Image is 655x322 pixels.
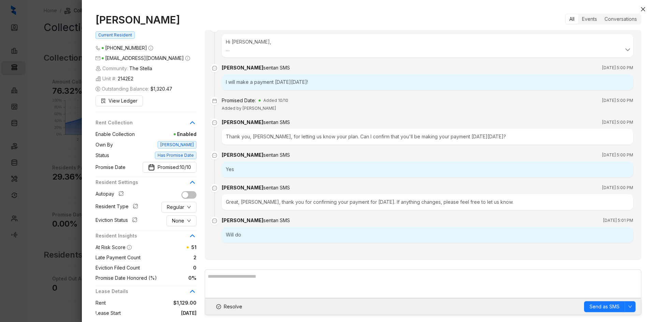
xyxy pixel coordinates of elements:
span: dollar [96,87,100,91]
span: [DATE] 5:00 PM [602,64,633,71]
span: 51 [191,244,196,250]
div: [PERSON_NAME] [222,64,290,72]
span: Send as SMS [589,303,620,310]
span: Eviction Filed Count [96,264,140,272]
div: Lease Details [96,288,196,299]
button: Resolve [210,301,248,312]
span: sent an SMS [263,152,290,158]
span: View Ledger [108,97,137,105]
div: I will make a payment [DATE][DATE]! [222,74,633,90]
div: Eviction Status [96,216,140,225]
span: [PERSON_NAME] [158,141,196,149]
button: Nonedown [166,215,196,226]
span: down [187,219,191,223]
h1: [PERSON_NAME] [96,14,196,26]
div: Great, [PERSON_NAME], thank you for confirming your payment for [DATE]. If anything changes, plea... [222,194,633,210]
div: segmented control [565,14,641,25]
div: Resident Settings [96,179,196,190]
span: Community: [96,65,152,72]
span: Resolve [224,303,242,310]
span: [DATE] 5:00 PM [602,184,633,191]
span: Regular [167,203,184,211]
button: Promise DatePromised: 10/10 [143,162,196,173]
div: [PERSON_NAME] [222,119,290,126]
span: Has Promise Date [155,152,196,159]
span: Resident Settings [96,179,188,186]
span: [DATE] [121,309,196,317]
span: sent an SMS [263,217,290,223]
div: [PERSON_NAME] [222,151,290,159]
span: sent an SMS [263,65,290,71]
span: Promise Date [96,164,126,171]
img: building-icon [96,66,101,71]
span: message [210,151,219,159]
span: [DATE] 5:00 PM [602,97,633,104]
span: phone [96,46,100,50]
button: View Ledger [96,95,143,106]
span: Promised: [158,164,191,171]
span: Promise Date Honored (%) [96,274,157,282]
div: Thank you, [PERSON_NAME], for letting us know your plan. Can I confirm that you'll be making your... [222,129,633,144]
div: Yes [222,162,633,177]
span: Status [96,152,109,159]
span: down [187,205,191,209]
span: Added 10/10 [263,97,288,104]
span: message [210,217,219,225]
span: Enable Collection [96,131,135,138]
span: None [172,217,184,225]
span: The Stella [129,65,152,72]
span: Rent Collection [96,119,188,126]
span: $1,320.47 [150,85,172,93]
span: info-circle [148,46,153,50]
span: down [628,305,632,309]
span: [DATE] 5:00 PM [602,152,633,158]
div: Resident Type [96,203,141,212]
span: 10/10 [180,164,191,171]
div: Promised Date: [222,97,256,104]
div: Hi [PERSON_NAME], We are writing to inform you that, as of 8th, you are in default under the term... [226,38,629,53]
span: mail [96,56,100,61]
span: sent an SMS [263,185,290,190]
span: [PHONE_NUMBER] [105,45,147,51]
span: Resident Insights [96,232,188,240]
span: [DATE] 5:00 PM [602,119,633,126]
span: Lease Details [96,288,188,295]
span: Lease Start [96,309,121,317]
span: Own By [96,141,113,149]
span: calendar [210,97,219,105]
div: [PERSON_NAME] [222,217,290,224]
button: Send as SMS [584,301,625,312]
span: Rent [96,299,106,307]
span: Enabled [135,131,196,138]
span: Late Payment Count [96,254,141,261]
span: 2142E2 [118,75,133,82]
img: building-icon [96,76,101,81]
div: Conversations [601,14,641,24]
div: [PERSON_NAME] [222,184,290,191]
span: At Risk Score [96,244,126,250]
span: Unit #: [96,75,133,82]
div: Events [578,14,601,24]
div: Will do [222,227,633,243]
span: file-search [101,98,106,103]
span: message [210,119,219,127]
span: info-circle [185,56,190,61]
span: 0 [140,264,196,272]
span: $1,129.00 [106,299,196,307]
span: Added by [PERSON_NAME] [222,106,276,111]
span: 2 [141,254,196,261]
span: message [210,184,219,192]
span: [DATE] 5:01 PM [603,217,633,224]
div: Rent Collection [96,119,196,131]
div: Resident Insights [96,232,196,244]
span: sent an SMS [263,119,290,125]
span: Outstanding Balance: [96,85,172,93]
span: [EMAIL_ADDRESS][DOMAIN_NAME] [105,55,184,61]
button: Regulardown [161,202,196,213]
div: Autopay [96,190,127,199]
div: All [566,14,578,24]
button: Close [639,5,647,13]
span: info-circle [127,245,132,250]
span: close [640,6,646,12]
span: check-circle [216,304,221,309]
